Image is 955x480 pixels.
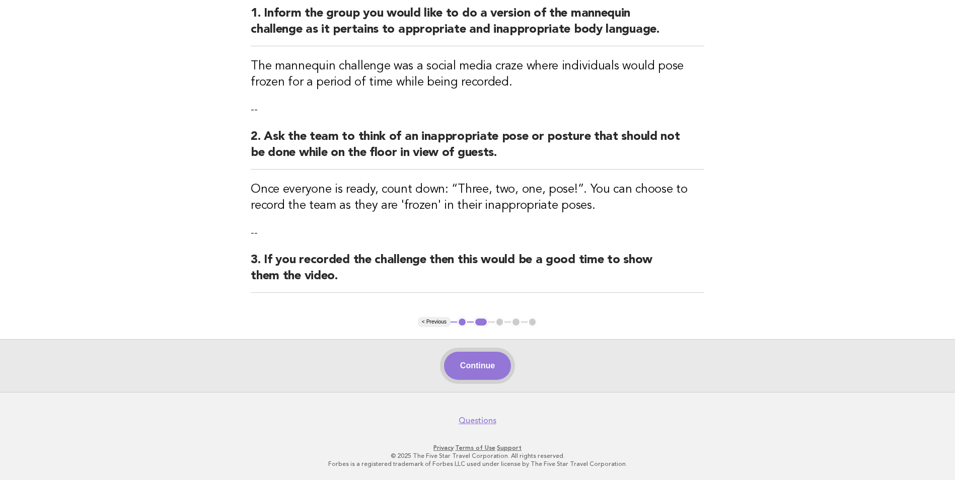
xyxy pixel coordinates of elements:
[444,352,511,380] button: Continue
[251,103,704,117] p: --
[433,444,454,451] a: Privacy
[251,182,704,214] h3: Once everyone is ready, count down: “Three, two, one, pose!”. You can choose to record the team a...
[170,444,786,452] p: · ·
[474,317,488,327] button: 2
[251,58,704,91] h3: The mannequin challenge was a social media craze where individuals would pose frozen for a period...
[455,444,495,451] a: Terms of Use
[418,317,451,327] button: < Previous
[457,317,467,327] button: 1
[251,226,704,240] p: --
[170,452,786,460] p: © 2025 The Five Star Travel Corporation. All rights reserved.
[251,6,704,46] h2: 1. Inform the group you would like to do a version of the mannequin challenge as it pertains to a...
[251,252,704,293] h2: 3. If you recorded the challenge then this would be a good time to show them the video.
[170,460,786,468] p: Forbes is a registered trademark of Forbes LLC used under license by The Five Star Travel Corpora...
[497,444,522,451] a: Support
[251,129,704,170] h2: 2. Ask the team to think of an inappropriate pose or posture that should not be done while on the...
[459,416,496,426] a: Questions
